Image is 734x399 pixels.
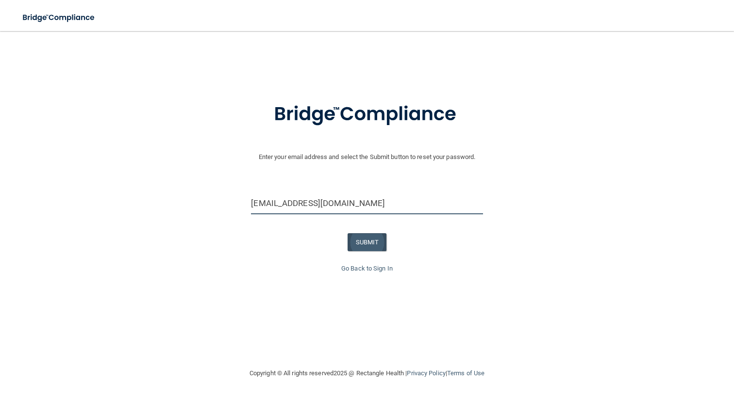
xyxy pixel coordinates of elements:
[407,369,445,377] a: Privacy Policy
[15,8,104,28] img: bridge_compliance_login_screen.278c3ca4.svg
[348,233,387,251] button: SUBMIT
[251,192,483,214] input: Email
[447,369,484,377] a: Terms of Use
[685,332,722,369] iframe: To enrich screen reader interactions, please activate Accessibility in Grammarly extension settings
[341,265,393,272] a: Go Back to Sign In
[190,358,544,389] div: Copyright © All rights reserved 2025 @ Rectangle Health | |
[254,89,480,140] img: bridge_compliance_login_screen.278c3ca4.svg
